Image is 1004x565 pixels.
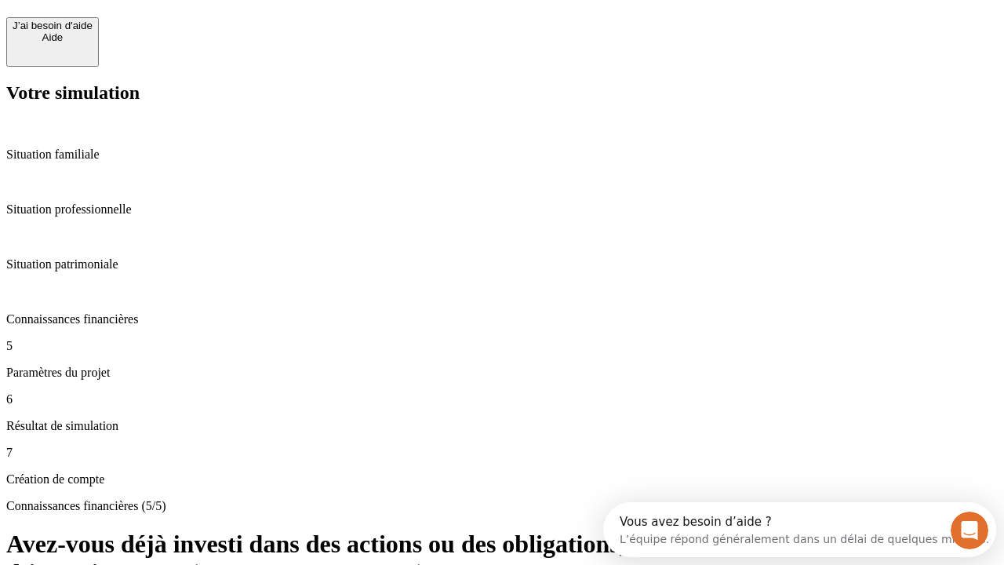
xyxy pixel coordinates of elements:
[6,419,998,433] p: Résultat de simulation
[6,499,998,513] p: Connaissances financières (5/5)
[13,31,93,43] div: Aide
[13,20,93,31] div: J’ai besoin d'aide
[603,502,996,557] iframe: Intercom live chat discovery launcher
[16,26,386,42] div: L’équipe répond généralement dans un délai de quelques minutes.
[951,512,988,549] iframe: Intercom live chat
[6,446,998,460] p: 7
[6,257,998,272] p: Situation patrimoniale
[6,392,998,406] p: 6
[6,148,998,162] p: Situation familiale
[6,366,998,380] p: Paramètres du projet
[6,312,998,326] p: Connaissances financières
[6,339,998,353] p: 5
[6,202,998,217] p: Situation professionnelle
[6,472,998,487] p: Création de compte
[6,82,998,104] h2: Votre simulation
[6,17,99,67] button: J’ai besoin d'aideAide
[16,13,386,26] div: Vous avez besoin d’aide ?
[6,6,432,49] div: Ouvrir le Messenger Intercom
